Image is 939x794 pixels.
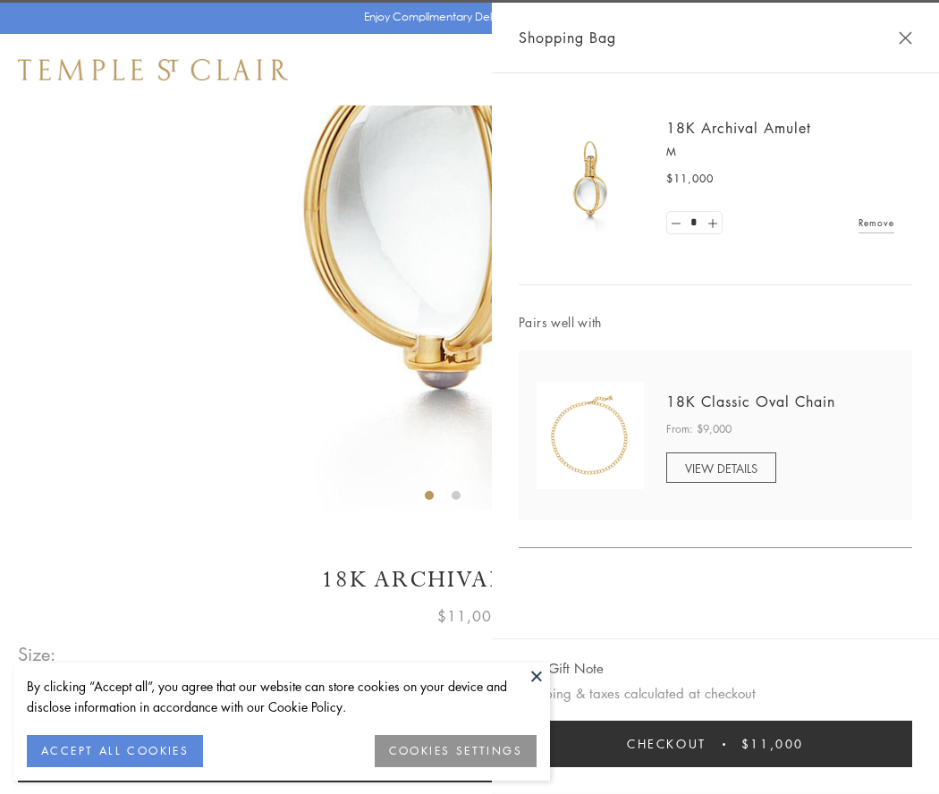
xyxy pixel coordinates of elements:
[375,735,537,767] button: COOKIES SETTINGS
[537,382,644,489] img: N88865-OV18
[437,604,502,628] span: $11,000
[519,657,604,680] button: Add Gift Note
[666,452,776,483] a: VIEW DETAILS
[859,213,894,232] a: Remove
[519,312,912,333] span: Pairs well with
[18,564,921,595] h1: 18K Archival Amulet
[519,26,616,49] span: Shopping Bag
[666,118,811,138] a: 18K Archival Amulet
[741,734,804,754] span: $11,000
[364,8,567,26] p: Enjoy Complimentary Delivery & Returns
[899,31,912,45] button: Close Shopping Bag
[27,735,203,767] button: ACCEPT ALL COOKIES
[685,460,757,477] span: VIEW DETAILS
[27,676,537,717] div: By clicking “Accept all”, you agree that our website can store cookies on your device and disclos...
[519,721,912,767] button: Checkout $11,000
[18,639,57,669] span: Size:
[666,392,835,411] a: 18K Classic Oval Chain
[519,682,912,705] p: Shipping & taxes calculated at checkout
[667,212,685,234] a: Set quantity to 0
[537,125,644,232] img: 18K Archival Amulet
[666,420,732,438] span: From: $9,000
[18,59,288,80] img: Temple St. Clair
[666,143,894,161] p: M
[703,212,721,234] a: Set quantity to 2
[627,734,706,754] span: Checkout
[666,170,714,188] span: $11,000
